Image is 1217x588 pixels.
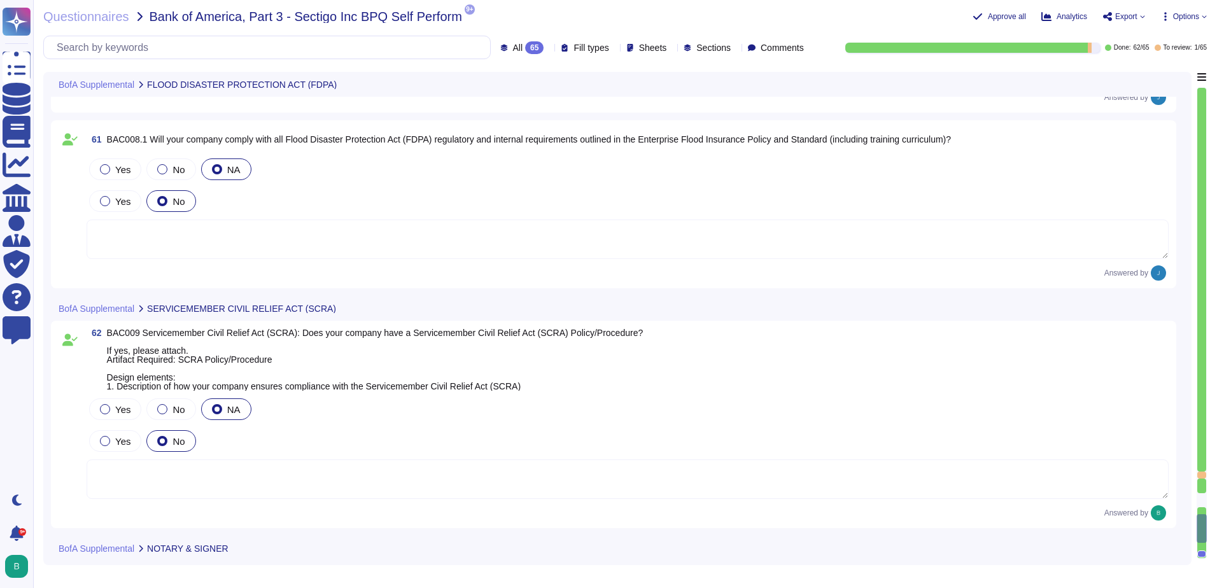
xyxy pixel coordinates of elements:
[1115,13,1137,20] span: Export
[172,164,185,175] span: No
[696,43,731,52] span: Sections
[639,43,667,52] span: Sheets
[172,404,185,415] span: No
[59,544,134,553] span: BofA Supplemental
[761,43,804,52] span: Comments
[107,328,644,391] span: BAC009 Servicemember Civil Relief Act (SCRA): Does your company have a Servicemember Civil Relief...
[115,196,130,207] span: Yes
[1151,265,1166,281] img: user
[1057,13,1087,20] span: Analytics
[87,135,102,144] span: 61
[150,10,462,23] span: Bank of America, Part 3 - Sectigo Inc BPQ Self Perform
[1104,509,1148,517] span: Answered by
[1151,90,1166,105] img: user
[43,10,129,23] span: Questionnaires
[18,528,26,536] div: 9+
[573,43,608,52] span: Fill types
[227,404,241,415] span: NA
[107,134,951,144] span: BAC008.1 Will your company comply with all Flood Disaster Protection Act (FDPA) regulatory and in...
[513,43,523,52] span: All
[3,552,37,580] button: user
[465,4,475,15] span: 9+
[147,544,229,553] span: NOTARY & SIGNER
[1041,11,1087,22] button: Analytics
[525,41,544,54] div: 65
[1164,45,1192,51] span: To review:
[147,80,337,89] span: FLOOD DISASTER PROTECTION ACT (FDPA)
[973,11,1026,22] button: Approve all
[87,328,102,337] span: 62
[115,436,130,447] span: Yes
[115,164,130,175] span: Yes
[1133,45,1149,51] span: 62 / 65
[988,13,1026,20] span: Approve all
[227,164,241,175] span: NA
[59,304,134,313] span: BofA Supplemental
[115,404,130,415] span: Yes
[1151,505,1166,521] img: user
[1173,13,1199,20] span: Options
[147,304,336,313] span: SERVICEMEMBER CIVIL RELIEF ACT (SCRA)
[172,436,185,447] span: No
[1104,269,1148,277] span: Answered by
[1104,94,1148,101] span: Answered by
[1114,45,1131,51] span: Done:
[1195,45,1207,51] span: 1 / 65
[172,196,185,207] span: No
[5,555,28,578] img: user
[50,36,490,59] input: Search by keywords
[59,80,134,89] span: BofA Supplemental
